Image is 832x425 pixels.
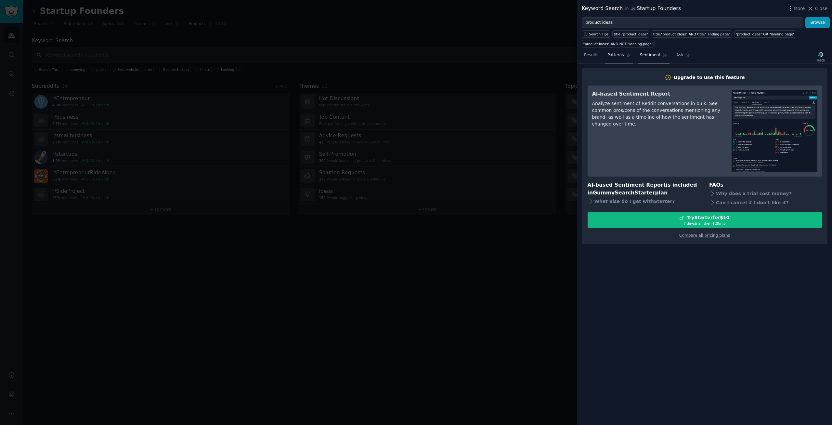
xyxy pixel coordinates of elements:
div: title:"product ideas" AND title:"landing page" [653,32,730,36]
div: Track [816,58,825,62]
a: title:"product ideas" [612,30,649,38]
span: Close [815,5,827,12]
span: Ask [676,52,683,58]
span: GummySearch Starter [593,190,655,196]
button: Browse [805,17,830,28]
a: "product ideas" OR "landing page" [734,30,796,38]
a: title:"product ideas" AND title:"landing page" [652,30,732,38]
a: Ask [674,50,693,63]
div: Try Starter for $10 [686,214,729,221]
div: What else do I get with Starter ? [588,197,700,206]
h3: AI-based Sentiment Report [592,90,722,98]
a: Compare all pricing plans [679,233,730,238]
span: Patterns [607,52,624,58]
img: AI-based Sentiment Report [732,90,817,172]
div: 7 days trial, then $ 29 /mo [588,221,822,226]
div: "product ideas" AND NOT "landing page" [583,42,653,46]
div: title:"product ideas" [614,32,648,36]
div: Keyword Search Startup Founders [582,5,681,13]
span: Results [584,52,598,58]
span: Search Tips [589,32,609,36]
button: Close [807,5,827,12]
div: "product ideas" OR "landing page" [735,32,795,36]
button: Track [814,50,827,63]
h3: FAQs [709,181,822,189]
div: Analyze sentiment of Reddit conversations in bulk. See common pros/cons of the conversations ment... [592,100,722,127]
span: More [794,5,805,12]
span: Sentiment [640,52,660,58]
h3: AI-based Sentiment Report is included in plan [588,181,700,197]
button: TryStarterfor$107 daystrial, then $29/mo [588,212,822,228]
div: Can I cancel if I don't like it? [709,198,822,207]
a: Sentiment [638,50,669,63]
a: "product ideas" AND NOT "landing page" [582,40,655,47]
span: in [625,6,629,12]
input: Try a keyword related to your business [582,17,803,28]
div: Upgrade to use this feature [674,74,745,81]
a: Results [582,50,601,63]
div: Why does a trial cost money? [709,189,822,198]
button: More [787,5,805,12]
a: Patterns [605,50,633,63]
button: Search Tips [582,30,610,38]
